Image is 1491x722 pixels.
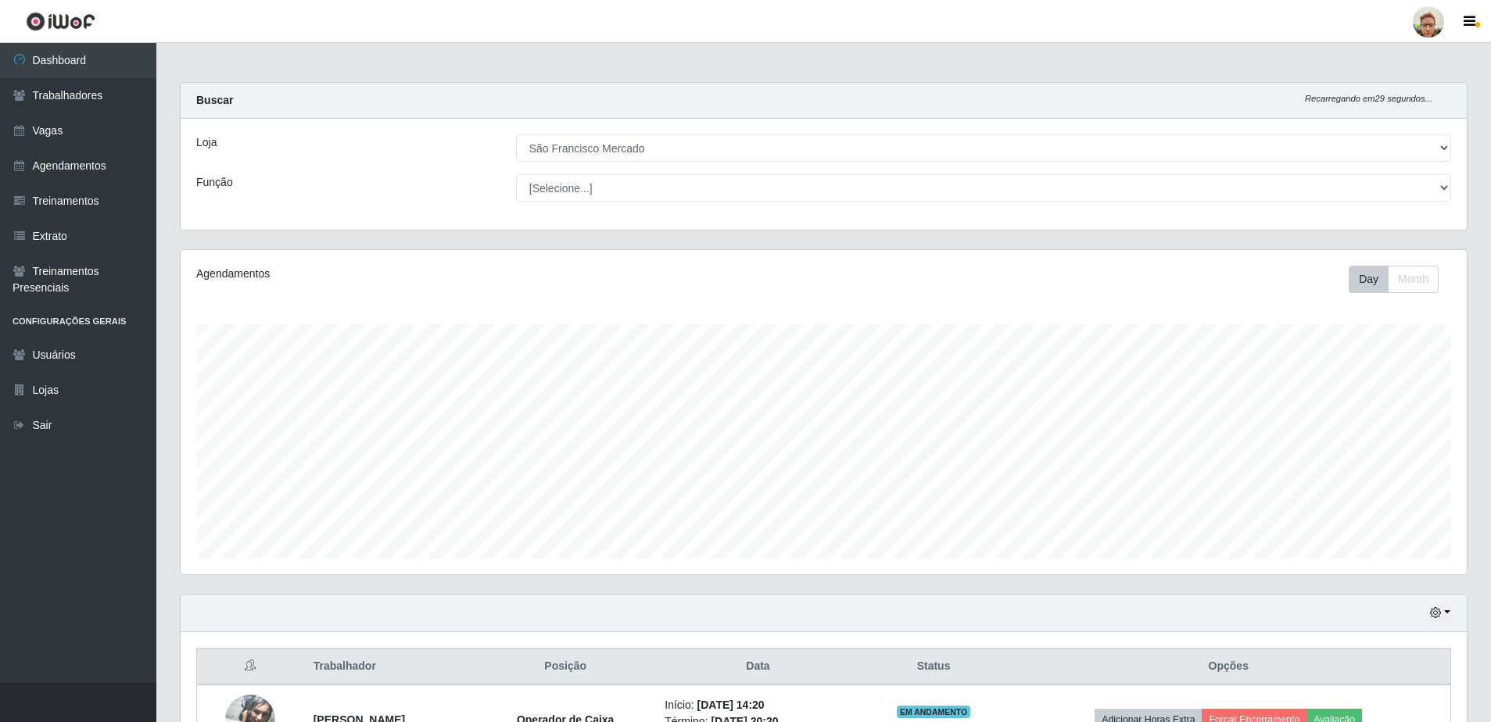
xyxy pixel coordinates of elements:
label: Função [196,174,233,191]
button: Month [1388,266,1439,293]
th: Data [655,649,860,685]
th: Opções [1006,649,1450,685]
strong: Buscar [196,94,233,106]
div: Toolbar with button groups [1349,266,1451,293]
span: EM ANDAMENTO [897,706,971,718]
div: Agendamentos [196,266,705,282]
div: First group [1349,266,1439,293]
th: Status [861,649,1007,685]
button: Day [1349,266,1389,293]
label: Loja [196,134,217,151]
th: Trabalhador [304,649,475,685]
i: Recarregando em 29 segundos... [1305,94,1432,103]
th: Posição [475,649,655,685]
time: [DATE] 14:20 [697,699,765,711]
li: Início: [665,697,851,713]
img: CoreUI Logo [26,12,95,31]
